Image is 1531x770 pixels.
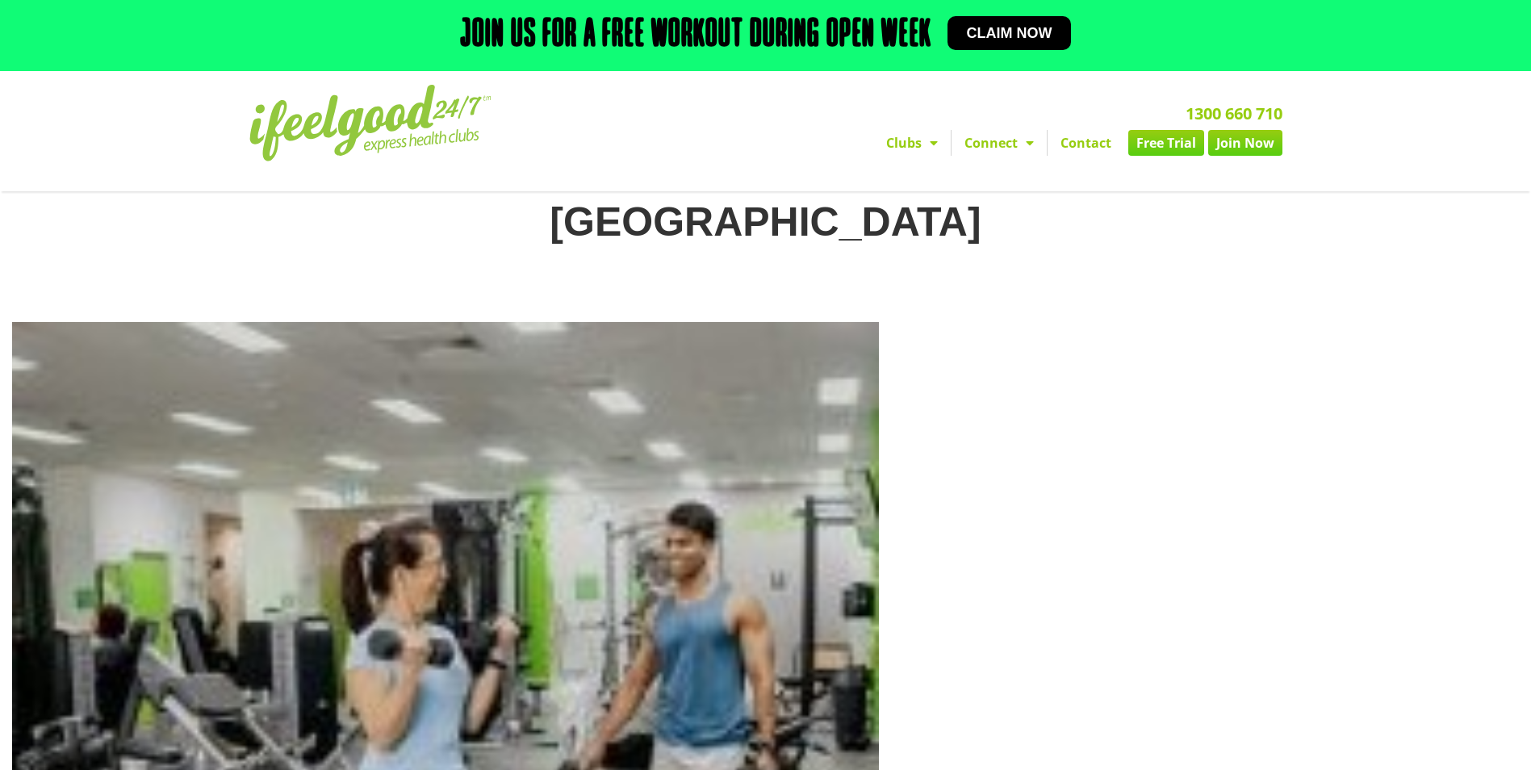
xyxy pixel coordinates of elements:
a: Contact [1048,130,1124,156]
h2: Join us for a free workout during open week [460,16,931,55]
a: Join Now [1208,130,1282,156]
a: Claim now [947,16,1072,50]
nav: Menu [617,130,1282,156]
h1: [GEOGRAPHIC_DATA] [12,198,1519,246]
a: Connect [952,130,1047,156]
span: Claim now [967,26,1052,40]
a: Clubs [873,130,951,156]
a: Free Trial [1128,130,1204,156]
a: 1300 660 710 [1186,103,1282,124]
